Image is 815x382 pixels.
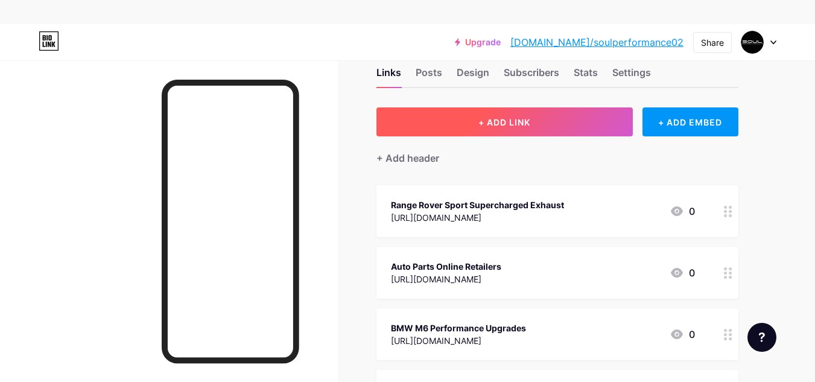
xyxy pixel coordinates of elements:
a: Upgrade [455,37,501,47]
div: Range Rover Sport Supercharged Exhaust [391,199,564,211]
div: BMW M6 Performance Upgrades [391,322,526,334]
div: + ADD EMBED [642,107,738,136]
div: Settings [612,65,651,87]
div: Posts [416,65,442,87]
div: Links [376,65,401,87]
div: Design [457,65,489,87]
div: Share [701,36,724,49]
div: + Add header [376,151,439,165]
img: soulperformance02 [741,31,764,54]
span: + ADD LINK [478,117,530,127]
div: Auto Parts Online Retailers [391,260,501,273]
div: [URL][DOMAIN_NAME] [391,211,564,224]
div: 0 [670,204,695,218]
div: Stats [574,65,598,87]
div: [URL][DOMAIN_NAME] [391,334,526,347]
div: 0 [670,327,695,342]
a: [DOMAIN_NAME]/soulperformance02 [510,35,683,49]
button: + ADD LINK [376,107,633,136]
div: 0 [670,266,695,280]
div: [URL][DOMAIN_NAME] [391,273,501,285]
div: Subscribers [504,65,559,87]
